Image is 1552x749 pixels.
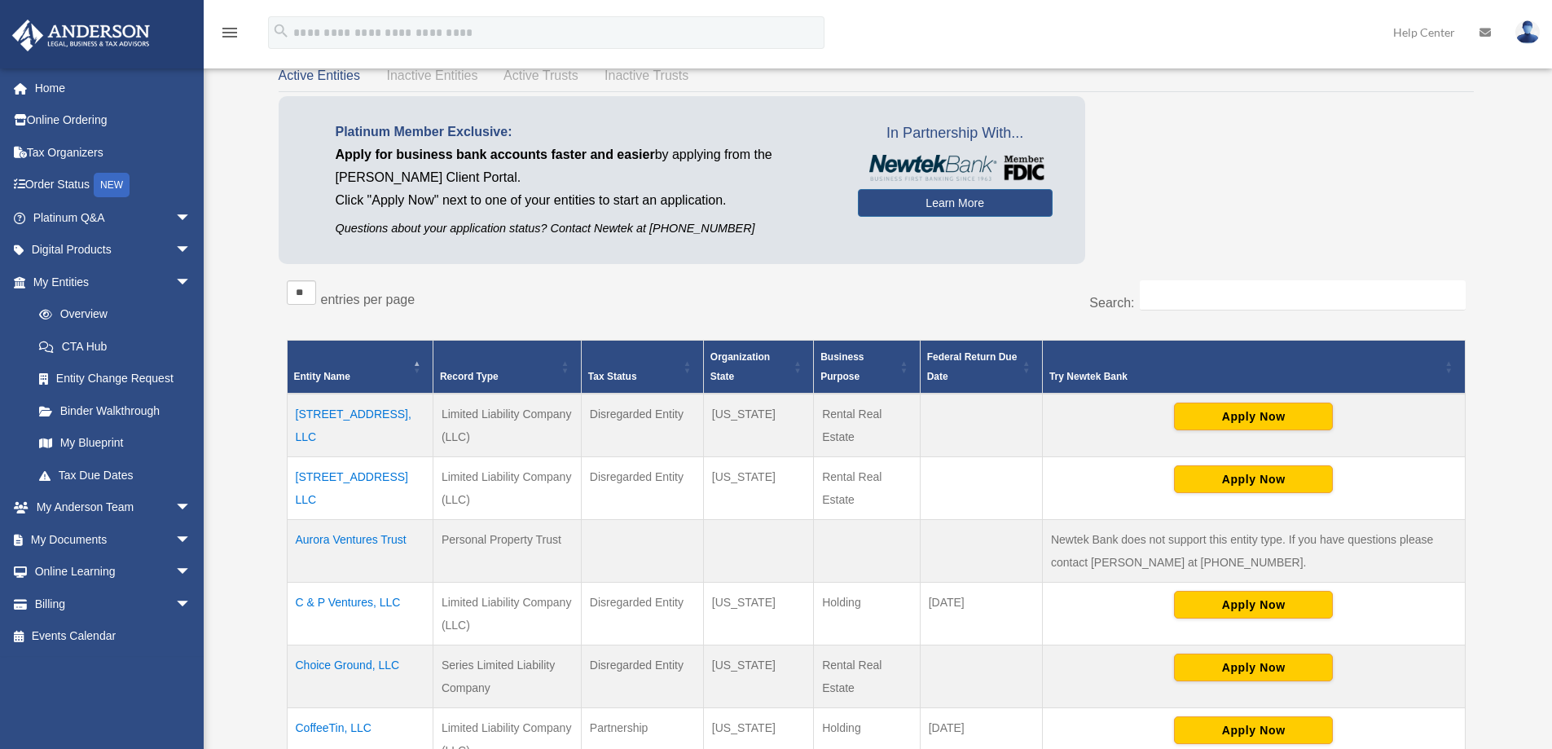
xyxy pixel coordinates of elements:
span: Inactive Entities [386,68,477,82]
button: Apply Now [1174,716,1333,744]
span: Federal Return Due Date [927,351,1018,382]
td: Choice Ground, LLC [287,645,433,708]
td: C & P Ventures, LLC [287,583,433,645]
div: NEW [94,173,130,197]
td: Personal Property Trust [433,520,581,583]
span: Business Purpose [820,351,864,382]
a: Platinum Q&Aarrow_drop_down [11,201,216,234]
a: Online Learningarrow_drop_down [11,556,216,588]
a: Billingarrow_drop_down [11,588,216,620]
a: My Blueprint [23,427,208,460]
a: Learn More [858,189,1053,217]
img: NewtekBankLogoSM.png [866,155,1044,181]
td: Limited Liability Company (LLC) [433,583,581,645]
td: Aurora Ventures Trust [287,520,433,583]
span: arrow_drop_down [175,234,208,267]
td: Rental Real Estate [814,645,920,708]
i: menu [220,23,240,42]
td: [US_STATE] [703,583,813,645]
p: Click "Apply Now" next to one of your entities to start an application. [336,189,833,212]
label: Search: [1089,296,1134,310]
span: arrow_drop_down [175,491,208,525]
a: CTA Hub [23,330,208,363]
td: Disregarded Entity [581,583,703,645]
td: [STREET_ADDRESS], LLC [287,394,433,457]
a: menu [220,29,240,42]
td: Series Limited Liability Company [433,645,581,708]
a: Online Ordering [11,104,216,137]
img: Anderson Advisors Platinum Portal [7,20,155,51]
td: [US_STATE] [703,645,813,708]
td: Limited Liability Company (LLC) [433,394,581,457]
a: Entity Change Request [23,363,208,395]
span: Apply for business bank accounts faster and easier [336,148,655,161]
div: Try Newtek Bank [1049,367,1440,386]
a: Order StatusNEW [11,169,216,202]
button: Apply Now [1174,403,1333,430]
td: [STREET_ADDRESS] LLC [287,457,433,520]
span: Entity Name [294,371,350,382]
th: Federal Return Due Date: Activate to sort [920,341,1042,394]
a: Overview [23,298,200,331]
i: search [272,22,290,40]
p: Questions about your application status? Contact Newtek at [PHONE_NUMBER] [336,218,833,239]
span: Organization State [710,351,770,382]
td: [DATE] [920,583,1042,645]
span: Record Type [440,371,499,382]
a: Binder Walkthrough [23,394,208,427]
span: arrow_drop_down [175,266,208,299]
td: [US_STATE] [703,457,813,520]
button: Apply Now [1174,654,1333,681]
th: Entity Name: Activate to invert sorting [287,341,433,394]
th: Business Purpose: Activate to sort [814,341,920,394]
p: by applying from the [PERSON_NAME] Client Portal. [336,143,833,189]
th: Organization State: Activate to sort [703,341,813,394]
a: My Anderson Teamarrow_drop_down [11,491,216,524]
a: Digital Productsarrow_drop_down [11,234,216,267]
a: Tax Due Dates [23,459,208,491]
td: Disregarded Entity [581,394,703,457]
span: arrow_drop_down [175,588,208,621]
span: Tax Status [588,371,637,382]
a: Events Calendar [11,620,216,653]
a: My Documentsarrow_drop_down [11,523,216,556]
a: Home [11,72,216,104]
button: Apply Now [1174,465,1333,493]
td: Newtek Bank does not support this entity type. If you have questions please contact [PERSON_NAME]... [1042,520,1465,583]
span: In Partnership With... [858,121,1053,147]
td: Holding [814,583,920,645]
span: arrow_drop_down [175,556,208,589]
td: Disregarded Entity [581,457,703,520]
th: Record Type: Activate to sort [433,341,581,394]
a: My Entitiesarrow_drop_down [11,266,208,298]
span: Active Trusts [503,68,578,82]
a: Tax Organizers [11,136,216,169]
span: arrow_drop_down [175,201,208,235]
label: entries per page [321,293,415,306]
td: Rental Real Estate [814,394,920,457]
span: Inactive Trusts [605,68,688,82]
td: [US_STATE] [703,394,813,457]
span: Active Entities [279,68,360,82]
span: arrow_drop_down [175,523,208,557]
button: Apply Now [1174,591,1333,619]
th: Tax Status: Activate to sort [581,341,703,394]
td: Limited Liability Company (LLC) [433,457,581,520]
p: Platinum Member Exclusive: [336,121,833,143]
td: Disregarded Entity [581,645,703,708]
td: Rental Real Estate [814,457,920,520]
img: User Pic [1515,20,1540,44]
th: Try Newtek Bank : Activate to sort [1042,341,1465,394]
